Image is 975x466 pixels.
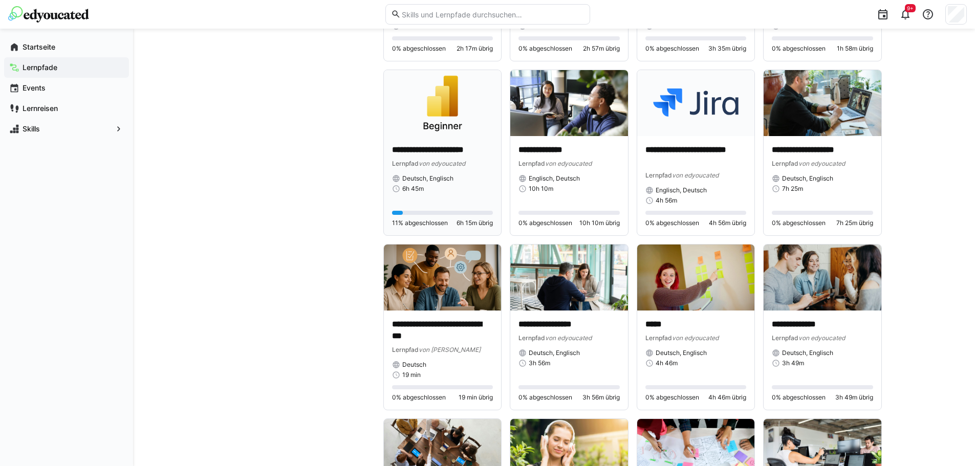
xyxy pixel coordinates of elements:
span: 4h 56m übrig [709,219,746,227]
span: Lernpfad [772,334,798,342]
span: Deutsch, Englisch [656,349,707,357]
img: image [510,70,628,136]
span: von edyoucated [545,334,592,342]
span: 19 min [402,371,421,379]
span: von edyoucated [798,334,845,342]
span: 4h 56m [656,196,677,205]
img: image [637,70,755,136]
span: Lernpfad [518,160,545,167]
span: 0% abgeschlossen [518,393,572,402]
span: 7h 25m [782,185,803,193]
span: Lernpfad [392,346,419,353]
span: 3h 49m übrig [835,393,873,402]
img: image [384,245,502,310]
span: Lernpfad [772,160,798,167]
span: 6h 45m [402,185,424,193]
img: image [510,245,628,310]
span: von edyoucated [672,334,719,342]
span: Lernpfad [645,171,672,179]
span: 19 min übrig [459,393,493,402]
span: von edyoucated [798,160,845,167]
span: von edyoucated [545,160,592,167]
span: 11% abgeschlossen [392,219,448,227]
span: 3h 56m übrig [582,393,620,402]
span: Lernpfad [392,160,419,167]
span: Englisch, Deutsch [656,186,707,194]
span: von [PERSON_NAME] [419,346,481,353]
span: Deutsch, Englisch [529,349,580,357]
span: 0% abgeschlossen [772,219,826,227]
img: image [384,70,502,136]
img: image [764,245,881,310]
span: 3h 49m [782,359,804,367]
span: 9+ [907,5,914,11]
span: 0% abgeschlossen [645,219,699,227]
span: von edyoucated [672,171,719,179]
span: 7h 25m übrig [836,219,873,227]
input: Skills und Lernpfade durchsuchen… [401,10,584,19]
span: Englisch, Deutsch [529,174,580,183]
span: 3h 35m übrig [708,45,746,53]
span: 0% abgeschlossen [518,219,572,227]
span: 0% abgeschlossen [518,45,572,53]
span: Deutsch, Englisch [402,174,453,183]
span: 0% abgeschlossen [392,45,446,53]
span: 6h 15m übrig [457,219,493,227]
span: 10h 10m übrig [579,219,620,227]
span: 4h 46m [656,359,678,367]
span: 1h 58m übrig [837,45,873,53]
span: Lernpfad [518,334,545,342]
span: 0% abgeschlossen [645,393,699,402]
span: 10h 10m [529,185,553,193]
img: image [764,70,881,136]
span: Deutsch, Englisch [782,349,833,357]
span: Deutsch, Englisch [782,174,833,183]
span: 0% abgeschlossen [772,45,826,53]
span: 0% abgeschlossen [772,393,826,402]
span: 2h 17m übrig [457,45,493,53]
span: 0% abgeschlossen [392,393,446,402]
span: 0% abgeschlossen [645,45,699,53]
img: image [637,245,755,310]
span: 4h 46m übrig [708,393,746,402]
span: 3h 56m [529,359,550,367]
span: 2h 57m übrig [583,45,620,53]
span: von edyoucated [419,160,465,167]
span: Lernpfad [645,334,672,342]
span: Deutsch [402,361,426,369]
